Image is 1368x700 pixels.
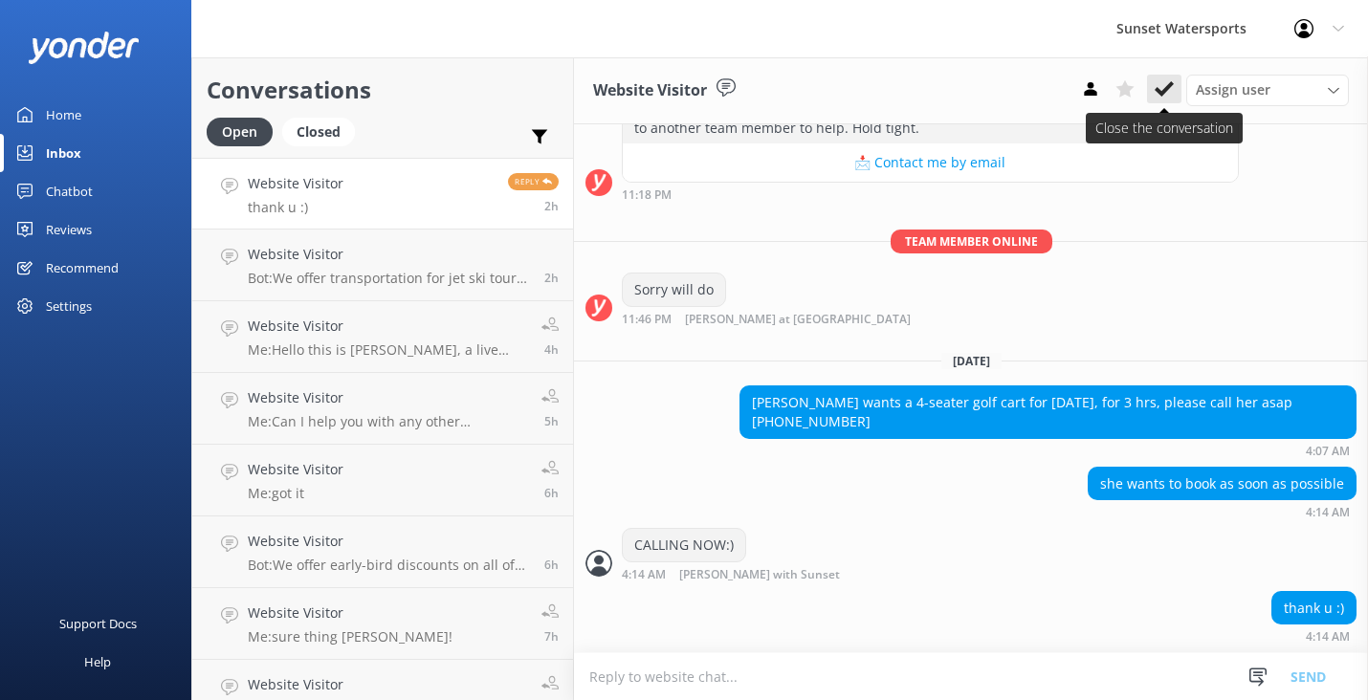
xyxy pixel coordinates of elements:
div: CALLING NOW:) [623,529,745,561]
p: Bot: We offer transportation for jet ski tours based on availability. To arrange transportation, ... [248,270,530,287]
img: yonder-white-logo.png [29,32,139,63]
a: Open [207,120,282,142]
a: Website VisitorMe:sure thing [PERSON_NAME]!7h [192,588,573,660]
h3: Website Visitor [593,78,707,103]
div: 04:14pm 10-Aug-2025 (UTC -05:00) America/Cancun [1088,505,1357,518]
strong: 11:18 PM [622,189,672,201]
a: Website VisitorMe:Can I help you with any other questions?5h [192,373,573,445]
div: 04:14pm 10-Aug-2025 (UTC -05:00) America/Cancun [622,567,902,581]
div: 04:14pm 10-Aug-2025 (UTC -05:00) America/Cancun [1271,629,1357,643]
h4: Website Visitor [248,674,527,695]
span: [DATE] [941,353,1002,369]
p: Me: Can I help you with any other questions? [248,413,527,430]
div: Sorry will do [623,273,725,306]
strong: 11:46 PM [622,314,672,326]
div: Closed [282,118,355,146]
a: Website Visitorthank u :)Reply2h [192,158,573,230]
strong: 4:07 AM [1306,446,1350,457]
div: 04:07pm 10-Aug-2025 (UTC -05:00) America/Cancun [739,444,1357,457]
a: Website VisitorMe:got it6h [192,445,573,516]
span: 11:50am 10-Aug-2025 (UTC -05:00) America/Cancun [544,628,559,645]
h4: Website Visitor [248,602,452,623]
button: 📩 Contact me by email [623,143,1238,182]
div: thank u :) [1272,592,1356,624]
span: 01:37pm 10-Aug-2025 (UTC -05:00) America/Cancun [544,413,559,429]
span: 12:10pm 10-Aug-2025 (UTC -05:00) America/Cancun [544,557,559,573]
h4: Website Visitor [248,387,527,408]
span: 02:07pm 10-Aug-2025 (UTC -05:00) America/Cancun [544,341,559,358]
p: thank u :) [248,199,343,216]
div: she wants to book as soon as possible [1089,468,1356,500]
div: 11:18am 10-Aug-2025 (UTC -05:00) America/Cancun [622,187,1239,201]
div: Chatbot [46,172,93,210]
h4: Website Visitor [248,531,530,552]
h4: Website Visitor [248,459,343,480]
div: Assign User [1186,75,1349,105]
div: Support Docs [59,604,137,643]
a: Website VisitorBot:We offer early-bird discounts on all of our morning trips. When you book direc... [192,516,573,588]
h4: Website Visitor [248,316,527,337]
div: Settings [46,287,92,325]
div: Inbox [46,134,81,172]
span: [PERSON_NAME] at [GEOGRAPHIC_DATA] [685,314,911,326]
h4: Website Visitor [248,244,530,265]
div: Home [46,96,81,134]
span: 04:14pm 10-Aug-2025 (UTC -05:00) America/Cancun [544,198,559,214]
h2: Conversations [207,72,559,108]
span: Reply [508,173,559,190]
p: Me: Hello this is [PERSON_NAME], a live agent. Can I help you? [248,341,527,359]
span: Assign user [1196,79,1270,100]
strong: 4:14 AM [1306,631,1350,643]
p: Bot: We offer early-bird discounts on all of our morning trips. When you book direct, we guarante... [248,557,530,574]
a: Website VisitorBot:We offer transportation for jet ski tours based on availability. To arrange tr... [192,230,573,301]
div: [PERSON_NAME] wants a 4-seater golf cart for [DATE], for 3 hrs, please call her asap [PHONE_NUMBER] [740,386,1356,437]
p: Me: got it [248,485,343,502]
strong: 4:14 AM [1306,507,1350,518]
h4: Website Visitor [248,173,343,194]
div: Recommend [46,249,119,287]
p: Me: sure thing [PERSON_NAME]! [248,628,452,645]
div: Open [207,118,273,146]
span: [PERSON_NAME] with Sunset [679,569,840,581]
div: 11:46am 10-Aug-2025 (UTC -05:00) America/Cancun [622,312,973,326]
div: Help [84,643,111,681]
span: Team member online [891,230,1052,253]
span: 04:03pm 10-Aug-2025 (UTC -05:00) America/Cancun [544,270,559,286]
strong: 4:14 AM [622,569,666,581]
span: 12:32pm 10-Aug-2025 (UTC -05:00) America/Cancun [544,485,559,501]
a: Closed [282,120,364,142]
div: Reviews [46,210,92,249]
a: Website VisitorMe:Hello this is [PERSON_NAME], a live agent. Can I help you?4h [192,301,573,373]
